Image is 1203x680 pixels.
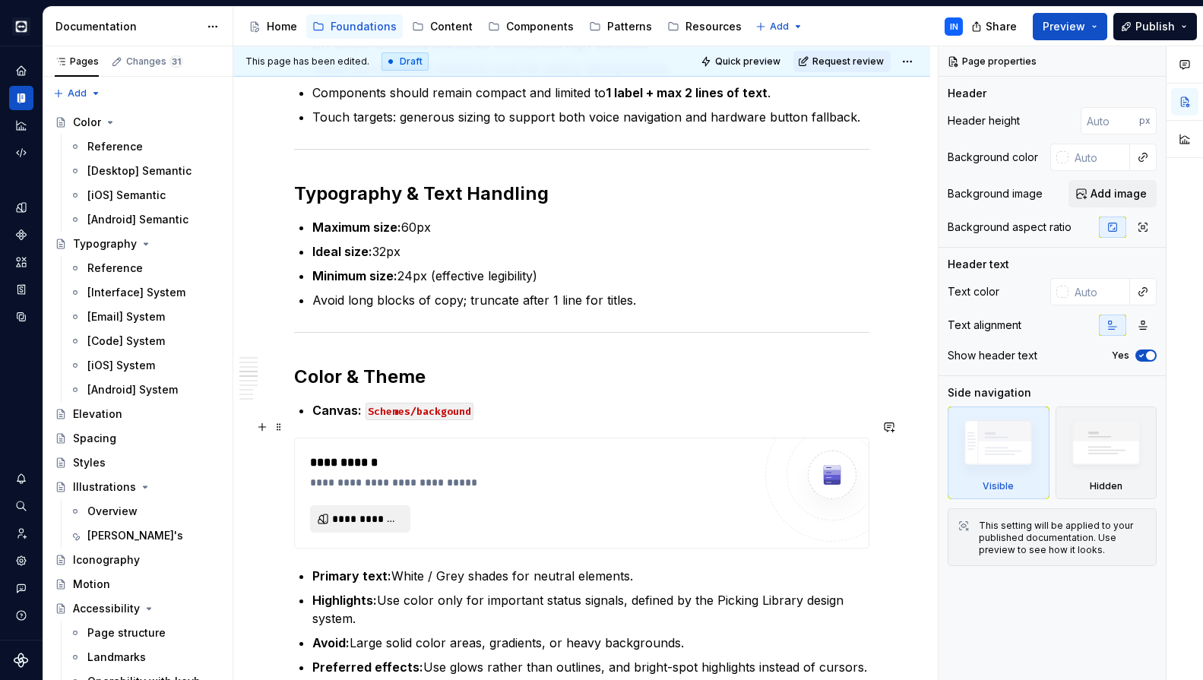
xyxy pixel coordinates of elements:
[87,625,166,640] div: Page structure
[696,51,787,72] button: Quick preview
[87,212,188,227] div: [Android] Semantic
[1090,480,1122,492] div: Hidden
[49,572,226,596] a: Motion
[87,261,143,276] div: Reference
[267,19,297,34] div: Home
[1112,349,1129,362] label: Yes
[312,634,869,652] p: Large solid color areas, gradients, or heavy backgrounds.
[306,14,403,39] a: Foundations
[9,250,33,274] a: Assets
[986,19,1017,34] span: Share
[87,504,138,519] div: Overview
[312,659,423,675] strong: Preferred effects:
[983,480,1014,492] div: Visible
[1068,180,1157,207] button: Add image
[312,291,869,309] p: Avoid long blocks of copy; truncate after 1 line for titles.
[1068,144,1130,171] input: Auto
[49,451,226,475] a: Styles
[49,596,226,621] a: Accessibility
[63,523,226,548] a: [PERSON_NAME]'s
[87,334,165,349] div: [Code] System
[49,475,226,499] a: Illustrations
[49,402,226,426] a: Elevation
[87,163,192,179] div: [Desktop] Semantic
[964,13,1027,40] button: Share
[49,426,226,451] a: Spacing
[14,653,29,668] a: Supernova Logo
[312,244,372,259] strong: Ideal size:
[1113,13,1197,40] button: Publish
[9,521,33,546] div: Invite team
[63,621,226,645] a: Page structure
[9,549,33,573] a: Settings
[312,567,869,585] p: White / Grey shades for neutral elements.
[12,17,30,36] img: e3886e02-c8c5-455d-9336-29756fd03ba2.png
[312,568,391,584] strong: Primary text:
[9,277,33,302] div: Storybook stories
[312,591,869,628] p: Use color only for important status signals, defined by the Picking Library design system.
[312,218,869,236] p: 60px
[87,309,165,324] div: [Email] System
[331,19,397,34] div: Foundations
[406,14,479,39] a: Content
[63,378,226,402] a: [Android] System
[1033,13,1107,40] button: Preview
[9,59,33,83] a: Home
[812,55,884,68] span: Request review
[793,51,891,72] button: Request review
[9,86,33,110] a: Documentation
[950,21,958,33] div: IN
[9,113,33,138] a: Analytics
[948,186,1043,201] div: Background image
[1081,107,1139,134] input: Auto
[87,358,155,373] div: [iOS] System
[312,242,869,261] p: 32px
[63,329,226,353] a: [Code] System
[73,236,137,251] div: Typography
[948,385,1031,400] div: Side navigation
[68,87,87,100] span: Add
[9,467,33,491] div: Notifications
[294,182,869,206] h2: Typography & Text Handling
[948,257,1009,272] div: Header text
[73,406,122,422] div: Elevation
[685,19,742,34] div: Resources
[482,14,580,39] a: Components
[979,520,1147,556] div: This setting will be applied to your published documentation. Use preview to see how it looks.
[87,382,178,397] div: [Android] System
[606,85,768,100] strong: 1 label + max 2 lines of text
[312,84,869,102] p: Components should remain compact and limited to .
[9,305,33,329] a: Data sources
[9,141,33,165] a: Code automation
[73,601,140,616] div: Accessibility
[607,19,652,34] div: Patterns
[9,494,33,518] button: Search ⌘K
[312,220,401,235] strong: Maximum size:
[366,403,473,420] code: Schemes/backgound
[430,19,473,34] div: Content
[63,499,226,523] a: Overview
[87,528,183,543] div: [PERSON_NAME]'s
[9,576,33,600] button: Contact support
[126,55,183,68] div: Changes
[948,220,1072,235] div: Background aspect ratio
[49,83,106,104] button: Add
[948,86,986,101] div: Header
[9,223,33,247] div: Components
[63,280,226,305] a: [Interface] System
[1056,406,1157,499] div: Hidden
[770,21,789,33] span: Add
[49,548,226,572] a: Iconography
[312,108,869,126] p: Touch targets: generous sizing to support both voice navigation and hardware button fallback.
[1068,278,1130,305] input: Auto
[9,195,33,220] a: Design tokens
[715,55,780,68] span: Quick preview
[312,658,869,676] p: Use glows rather than outlines, and bright-spot highlights instead of cursors.
[312,268,397,283] strong: Minimum size:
